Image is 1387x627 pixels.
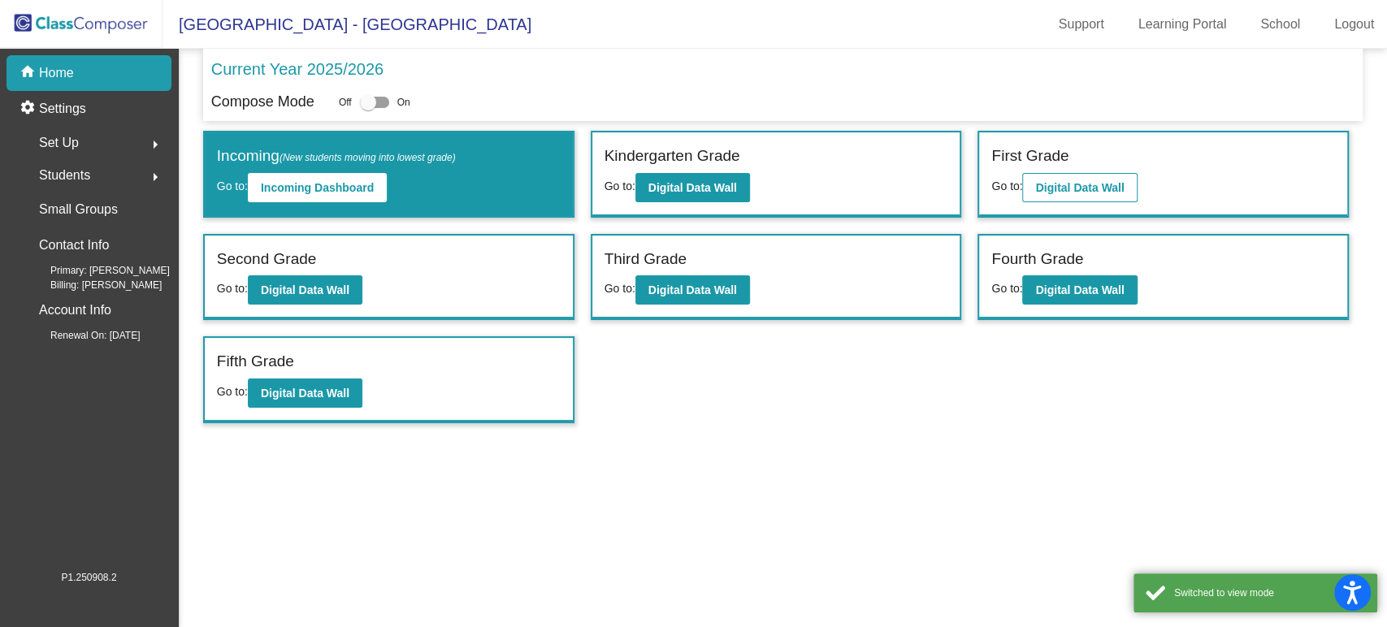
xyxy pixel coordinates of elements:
[991,248,1083,271] label: Fourth Grade
[1046,11,1117,37] a: Support
[648,283,737,296] b: Digital Data Wall
[991,145,1068,168] label: First Grade
[20,63,39,83] mat-icon: home
[1125,11,1240,37] a: Learning Portal
[648,181,737,194] b: Digital Data Wall
[145,135,165,154] mat-icon: arrow_right
[217,179,248,192] span: Go to:
[991,282,1022,295] span: Go to:
[217,282,248,295] span: Go to:
[991,179,1022,192] span: Go to:
[39,164,90,187] span: Students
[605,145,740,168] label: Kindergarten Grade
[1174,586,1365,600] div: Switched to view mode
[145,167,165,187] mat-icon: arrow_right
[605,179,635,192] span: Go to:
[261,181,374,194] b: Incoming Dashboard
[24,278,162,292] span: Billing: [PERSON_NAME]
[397,95,410,110] span: On
[211,91,314,113] p: Compose Mode
[39,99,86,119] p: Settings
[635,173,750,202] button: Digital Data Wall
[248,275,362,305] button: Digital Data Wall
[1035,283,1124,296] b: Digital Data Wall
[39,234,109,257] p: Contact Info
[217,350,294,374] label: Fifth Grade
[39,198,118,221] p: Small Groups
[39,63,74,83] p: Home
[339,95,352,110] span: Off
[248,173,387,202] button: Incoming Dashboard
[605,248,687,271] label: Third Grade
[280,152,456,163] span: (New students moving into lowest grade)
[217,385,248,398] span: Go to:
[1035,181,1124,194] b: Digital Data Wall
[635,275,750,305] button: Digital Data Wall
[1321,11,1387,37] a: Logout
[261,387,349,400] b: Digital Data Wall
[20,99,39,119] mat-icon: settings
[605,282,635,295] span: Go to:
[39,299,111,322] p: Account Info
[1247,11,1313,37] a: School
[217,145,456,168] label: Incoming
[39,132,79,154] span: Set Up
[211,57,384,81] p: Current Year 2025/2026
[1022,173,1137,202] button: Digital Data Wall
[24,328,140,343] span: Renewal On: [DATE]
[1022,275,1137,305] button: Digital Data Wall
[24,263,170,278] span: Primary: [PERSON_NAME]
[163,11,531,37] span: [GEOGRAPHIC_DATA] - [GEOGRAPHIC_DATA]
[248,378,362,408] button: Digital Data Wall
[261,283,349,296] b: Digital Data Wall
[217,248,317,271] label: Second Grade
